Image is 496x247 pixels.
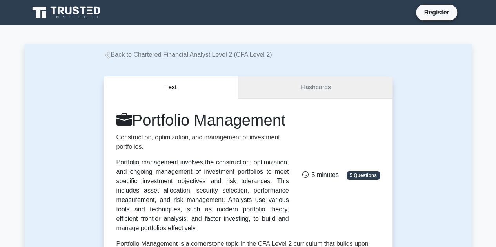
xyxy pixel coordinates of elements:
span: 5 Questions [347,171,380,179]
div: Portfolio management involves the construction, optimization, and ongoing management of investmen... [116,158,289,233]
h1: Portfolio Management [116,111,289,130]
a: Back to Chartered Financial Analyst Level 2 (CFA Level 2) [104,51,272,58]
span: 5 minutes [302,171,338,178]
a: Register [419,7,454,17]
button: Test [104,76,239,99]
a: Flashcards [238,76,392,99]
p: Construction, optimization, and management of investment portfolios. [116,133,289,151]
